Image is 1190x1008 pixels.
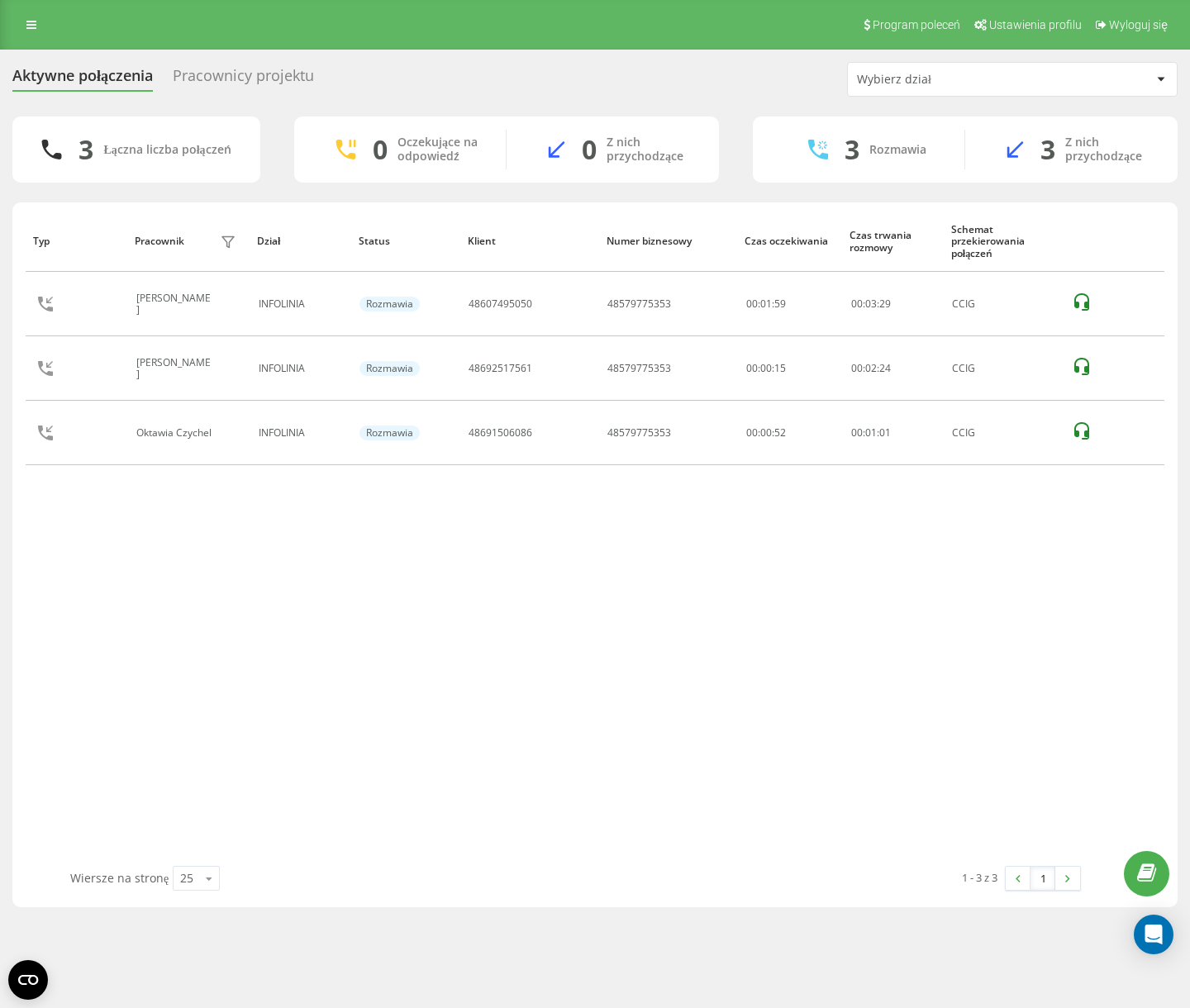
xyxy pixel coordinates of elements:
[259,363,342,374] div: INFOLINIA
[851,363,891,374] div: : :
[607,136,694,164] div: Z nich przychodzące
[359,361,420,376] div: Rozmawia
[873,18,960,31] span: Program poleceń
[12,67,153,93] div: Aktywne połączenia
[850,230,935,254] div: Czas trwania rozmowy
[952,363,1054,374] div: CCIG
[989,18,1082,31] span: Ustawienia profilu
[103,143,231,157] div: Łączna liczba połączeń
[952,427,1054,439] div: CCIG
[70,870,169,886] span: Wiersze na stronę
[851,361,863,375] span: 00
[607,363,671,374] div: 48579775353
[180,870,193,887] div: 25
[1134,915,1173,954] div: Open Intercom Messenger
[136,292,217,316] div: [PERSON_NAME]
[259,427,342,439] div: INFOLINIA
[879,426,891,440] span: 01
[33,235,119,247] div: Typ
[79,134,93,165] div: 3
[257,235,343,247] div: Dział
[1109,18,1168,31] span: Wyloguj się
[865,426,877,440] span: 01
[857,73,1054,87] div: Wybierz dział
[135,235,184,247] div: Pracownik
[865,297,877,311] span: 03
[746,363,833,374] div: 00:00:15
[851,297,863,311] span: 00
[8,960,48,1000] button: Open CMP widget
[607,235,730,247] div: Numer biznesowy
[1040,134,1055,165] div: 3
[359,297,420,311] div: Rozmawia
[845,134,859,165] div: 3
[136,357,217,381] div: [PERSON_NAME]
[851,426,863,440] span: 00
[746,427,833,439] div: 00:00:52
[468,235,591,247] div: Klient
[469,363,532,374] div: 48692517561
[173,67,314,93] div: Pracownicy projektu
[879,297,891,311] span: 29
[865,361,877,375] span: 02
[607,427,671,439] div: 48579775353
[359,235,452,247] div: Status
[952,298,1054,310] div: CCIG
[962,869,997,886] div: 1 - 3 z 3
[745,235,834,247] div: Czas oczekiwania
[879,361,891,375] span: 24
[1065,136,1153,164] div: Z nich przychodzące
[469,427,532,439] div: 48691506086
[1031,867,1055,890] a: 1
[851,427,891,439] div: : :
[397,136,481,164] div: Oczekujące na odpowiedź
[259,298,342,310] div: INFOLINIA
[359,426,420,440] div: Rozmawia
[136,427,216,439] div: Oktawia Czychel
[851,298,891,310] div: : :
[746,298,833,310] div: 00:01:59
[469,298,532,310] div: 48607495050
[951,224,1055,259] div: Schemat przekierowania połączeń
[582,134,597,165] div: 0
[869,143,926,157] div: Rozmawia
[607,298,671,310] div: 48579775353
[373,134,388,165] div: 0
